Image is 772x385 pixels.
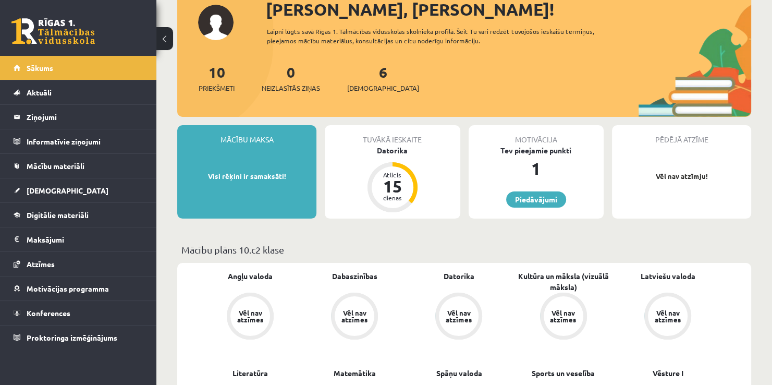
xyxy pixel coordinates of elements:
a: 6[DEMOGRAPHIC_DATA] [347,63,419,93]
a: Motivācijas programma [14,276,143,300]
a: Sākums [14,56,143,80]
div: Pēdējā atzīme [612,125,751,145]
div: Vēl nav atzīmes [549,309,578,323]
div: Motivācija [469,125,604,145]
a: Mācību materiāli [14,154,143,178]
a: Matemātika [334,368,376,379]
a: Datorika [444,271,474,282]
a: Konferences [14,301,143,325]
a: Latviešu valoda [640,271,695,282]
a: Vēsture I [652,368,683,379]
span: Atzīmes [27,259,55,269]
div: Vēl nav atzīmes [444,309,473,323]
a: [DEMOGRAPHIC_DATA] [14,178,143,202]
a: Vēl nav atzīmes [407,293,511,342]
span: Digitālie materiāli [27,210,89,220]
span: [DEMOGRAPHIC_DATA] [27,186,108,195]
div: 1 [469,156,604,181]
a: Datorika Atlicis 15 dienas [325,145,460,214]
div: Datorika [325,145,460,156]
span: Motivācijas programma [27,284,109,293]
div: Vēl nav atzīmes [653,309,682,323]
a: Vēl nav atzīmes [302,293,407,342]
a: Informatīvie ziņojumi [14,129,143,153]
div: dienas [377,195,408,201]
a: Aktuāli [14,80,143,104]
a: Kultūra un māksla (vizuālā māksla) [511,271,616,293]
span: Sākums [27,63,53,73]
a: Proktoringa izmēģinājums [14,326,143,350]
div: Atlicis [377,172,408,178]
span: Priekšmeti [199,83,235,93]
a: Angļu valoda [228,271,273,282]
span: Konferences [27,308,70,318]
a: Atzīmes [14,252,143,276]
span: Aktuāli [27,88,52,97]
a: Ziņojumi [14,105,143,129]
div: Mācību maksa [177,125,316,145]
span: Neizlasītās ziņas [262,83,320,93]
a: Vēl nav atzīmes [198,293,302,342]
p: Mācību plāns 10.c2 klase [181,243,747,257]
div: 15 [377,178,408,195]
a: Vēl nav atzīmes [511,293,616,342]
a: Digitālie materiāli [14,203,143,227]
a: Piedāvājumi [506,191,566,208]
a: 0Neizlasītās ziņas [262,63,320,93]
a: Dabaszinības [332,271,377,282]
span: [DEMOGRAPHIC_DATA] [347,83,419,93]
span: Proktoringa izmēģinājums [27,333,117,342]
a: Sports un veselība [532,368,595,379]
a: Spāņu valoda [436,368,482,379]
div: Tev pieejamie punkti [469,145,604,156]
a: Maksājumi [14,227,143,251]
div: Tuvākā ieskaite [325,125,460,145]
a: 10Priekšmeti [199,63,235,93]
legend: Informatīvie ziņojumi [27,129,143,153]
a: Literatūra [232,368,268,379]
p: Visi rēķini ir samaksāti! [182,171,311,182]
p: Vēl nav atzīmju! [617,171,746,182]
div: Vēl nav atzīmes [236,309,265,323]
span: Mācību materiāli [27,161,84,171]
div: Vēl nav atzīmes [340,309,369,323]
a: Vēl nav atzīmes [616,293,720,342]
legend: Maksājumi [27,227,143,251]
a: Rīgas 1. Tālmācības vidusskola [11,18,95,44]
legend: Ziņojumi [27,105,143,129]
div: Laipni lūgts savā Rīgas 1. Tālmācības vidusskolas skolnieka profilā. Šeit Tu vari redzēt tuvojošo... [267,27,611,45]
